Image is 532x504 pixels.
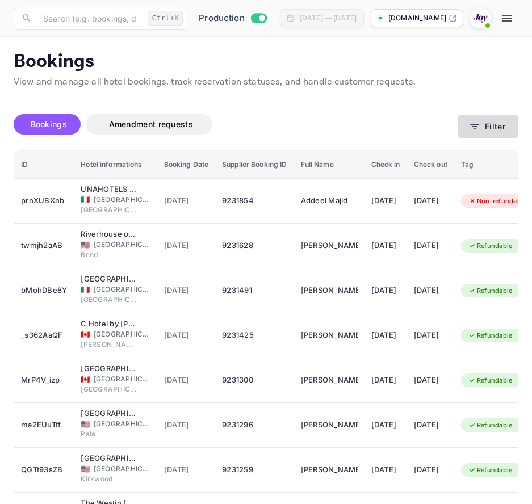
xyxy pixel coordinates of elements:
[461,418,520,432] div: Refundable
[215,151,294,179] th: Supplier Booking ID
[81,229,137,240] div: Riverhouse on the Deschutes
[414,461,447,479] div: [DATE]
[164,464,209,476] span: [DATE]
[14,151,74,179] th: ID
[388,13,446,23] p: [DOMAIN_NAME]
[148,11,183,26] div: Ctrl+K
[81,408,137,419] div: Pala Casino Spa And Resort
[414,416,447,434] div: [DATE]
[371,326,400,345] div: [DATE]
[371,461,400,479] div: [DATE]
[461,284,520,298] div: Refundable
[81,274,137,285] div: Hotel Turin Palace
[81,421,90,428] span: United States of America
[414,326,447,345] div: [DATE]
[164,240,209,252] span: [DATE]
[14,51,518,73] p: Bookings
[81,318,137,330] div: C Hotel by Carmen's, BW Premier Collection
[81,295,137,305] span: [GEOGRAPHIC_DATA]
[407,151,454,179] th: Check out
[81,339,137,350] span: [PERSON_NAME]
[365,151,407,179] th: Check in
[94,195,150,205] span: [GEOGRAPHIC_DATA]
[414,371,447,389] div: [DATE]
[164,284,209,297] span: [DATE]
[21,371,67,389] div: MrP4V_izp
[222,237,287,255] div: 9231628
[81,376,90,383] span: Canada
[81,465,90,473] span: United States of America
[164,329,209,342] span: [DATE]
[164,374,209,387] span: [DATE]
[301,237,358,255] div: Jim Olson
[461,329,520,343] div: Refundable
[94,419,150,429] span: [GEOGRAPHIC_DATA]
[471,9,489,27] img: With Joy
[81,196,90,203] span: Italy
[301,461,358,479] div: Michelle Metzger
[21,282,67,300] div: bMohDBe8Y
[294,151,365,179] th: Full Name
[81,184,137,195] div: UNAHOTELS San Vitale Bologna
[222,192,287,210] div: 9231854
[222,282,287,300] div: 9231491
[461,463,520,477] div: Refundable
[414,282,447,300] div: [DATE]
[222,371,287,389] div: 9231300
[81,363,137,375] div: Hilton Garden Inn Kitchener/Cambridge
[222,326,287,345] div: 9231425
[81,474,137,484] span: Kirkwood
[94,329,150,339] span: [GEOGRAPHIC_DATA]
[371,416,400,434] div: [DATE]
[36,7,143,30] input: Search (e.g. bookings, documentation)
[371,371,400,389] div: [DATE]
[21,461,67,479] div: QGTt93sZB
[81,331,90,338] span: Canada
[21,192,67,210] div: prnXUBXnb
[371,237,400,255] div: [DATE]
[31,119,67,129] span: Bookings
[94,240,150,250] span: [GEOGRAPHIC_DATA]
[300,13,357,23] div: [DATE] — [DATE]
[81,286,90,293] span: Italy
[414,237,447,255] div: [DATE]
[94,284,150,295] span: [GEOGRAPHIC_DATA]
[14,114,458,135] div: account-settings tabs
[81,241,90,249] span: United States of America
[458,115,518,138] button: Filter
[301,282,358,300] div: DANIELE FIOROTTO
[81,429,137,439] span: Pala
[371,192,400,210] div: [DATE]
[81,384,137,394] span: [GEOGRAPHIC_DATA]
[164,195,209,207] span: [DATE]
[301,326,358,345] div: Thomas Dießel
[157,151,216,179] th: Booking Date
[21,416,67,434] div: ma2EUuTtf
[21,326,67,345] div: _s362AaQF
[371,282,400,300] div: [DATE]
[94,374,150,384] span: [GEOGRAPHIC_DATA]
[461,373,520,388] div: Refundable
[94,464,150,474] span: [GEOGRAPHIC_DATA]
[194,12,271,25] div: Switch to Sandbox mode
[199,12,245,25] span: Production
[74,151,157,179] th: Hotel informations
[81,250,137,260] span: Bend
[301,371,358,389] div: Orest Grycko
[222,461,287,479] div: 9231259
[164,419,209,431] span: [DATE]
[14,75,518,89] p: View and manage all hotel bookings, track reservation statuses, and handle customer requests.
[301,192,358,210] div: Addeel Majid
[222,416,287,434] div: 9231296
[81,453,137,464] div: Kirkwood Mountain Resort Properties
[461,239,520,253] div: Refundable
[21,237,67,255] div: twmjh2aAB
[301,416,358,434] div: Marianne Deacon
[414,192,447,210] div: [DATE]
[81,205,137,215] span: [GEOGRAPHIC_DATA]
[109,119,193,129] span: Amendment requests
